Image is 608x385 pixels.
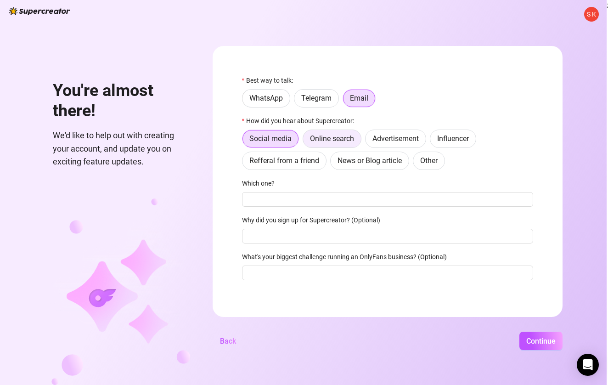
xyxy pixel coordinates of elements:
[437,134,469,143] span: Influencer
[242,229,533,243] input: Why did you sign up for Supercreator? (Optional)
[526,337,556,345] span: Continue
[301,94,332,102] span: Telegram
[242,75,299,85] label: Best way to talk:
[587,9,596,19] span: S K
[350,94,368,102] span: Email
[249,134,292,143] span: Social media
[372,134,419,143] span: Advertisement
[9,7,70,15] img: logo
[242,178,281,188] label: Which one?
[519,332,563,350] button: Continue
[242,192,533,207] input: Which one?
[242,266,533,280] input: What's your biggest challenge running an OnlyFans business? (Optional)
[242,215,386,225] label: Why did you sign up for Supercreator? (Optional)
[249,94,283,102] span: WhatsApp
[242,252,453,262] label: What's your biggest challenge running an OnlyFans business? (Optional)
[220,337,236,345] span: Back
[310,134,354,143] span: Online search
[213,332,243,350] button: Back
[577,354,599,376] div: Open Intercom Messenger
[249,156,319,165] span: Refferal from a friend
[53,81,191,121] h1: You're almost there!
[242,116,360,126] label: How did you hear about Supercreator:
[338,156,402,165] span: News or Blog article
[420,156,438,165] span: Other
[53,129,191,168] span: We'd like to help out with creating your account, and update you on exciting feature updates.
